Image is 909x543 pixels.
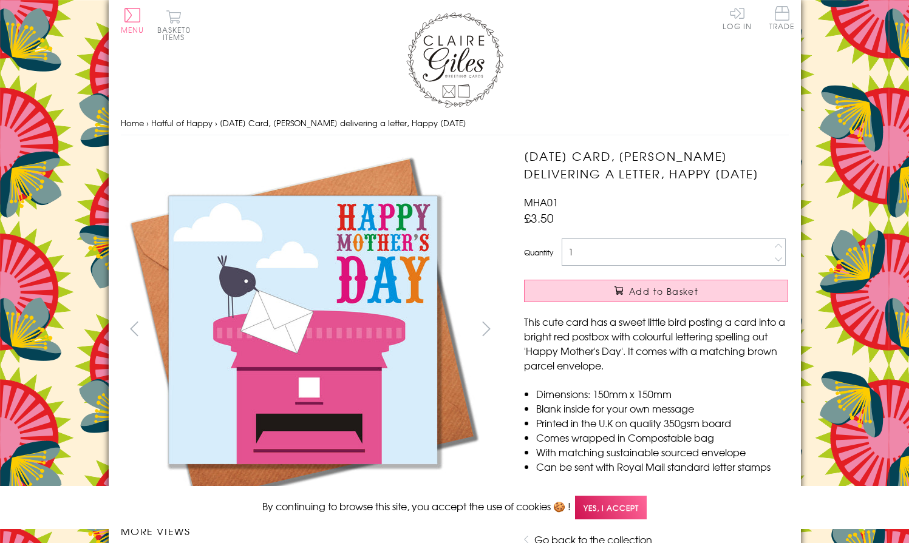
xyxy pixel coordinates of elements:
p: This cute card has a sweet little bird posting a card into a bright red postbox with colourful le... [524,314,788,373]
button: next [472,315,500,342]
button: Basket0 items [157,10,191,41]
li: Blank inside for your own message [536,401,788,416]
h3: More views [121,524,500,538]
span: Trade [769,6,795,30]
li: Printed in the U.K on quality 350gsm board [536,416,788,430]
li: Can be sent with Royal Mail standard letter stamps [536,459,788,474]
span: › [146,117,149,129]
a: Log In [723,6,752,30]
a: Hatful of Happy [151,117,213,129]
button: Add to Basket [524,280,788,302]
li: Dimensions: 150mm x 150mm [536,386,788,401]
span: 0 items [163,24,191,42]
span: Add to Basket [629,285,698,297]
nav: breadcrumbs [121,111,789,136]
li: Comes wrapped in Compostable bag [536,430,788,445]
span: › [215,117,217,129]
a: Home [121,117,144,129]
span: [DATE] Card, [PERSON_NAME] delivering a letter, Happy [DATE] [220,117,466,129]
span: MHA01 [524,195,558,209]
li: With matching sustainable sourced envelope [536,445,788,459]
label: Quantity [524,247,553,258]
span: Menu [121,24,145,35]
img: Claire Giles Greetings Cards [406,12,503,108]
img: Mother's Day Card, Bird delivering a letter, Happy Mother's Day [121,147,485,511]
a: Trade [769,6,795,32]
button: prev [121,315,148,342]
button: Menu [121,8,145,33]
span: £3.50 [524,209,554,226]
span: Yes, I accept [575,496,647,519]
h1: [DATE] Card, [PERSON_NAME] delivering a letter, Happy [DATE] [524,147,788,183]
